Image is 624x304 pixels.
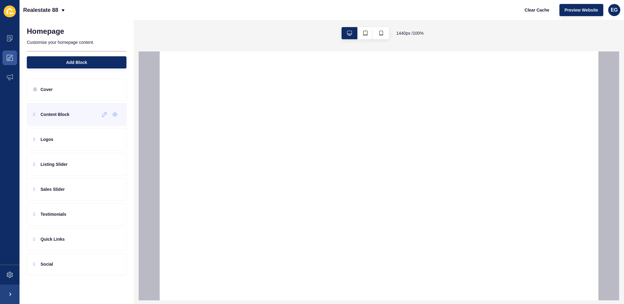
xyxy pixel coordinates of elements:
[66,59,87,65] span: Add Block
[396,30,424,36] span: 1440 px / 100 %
[27,36,126,49] p: Customise your homepage content.
[41,186,65,192] p: Sales Slider
[23,2,58,18] p: Realestate 88
[41,261,53,267] p: Social
[525,7,549,13] span: Clear Cache
[41,161,68,167] p: Listing Slider
[27,27,64,36] h1: Homepage
[41,111,69,117] p: Content Block
[41,211,66,217] p: Testimonials
[41,236,65,242] p: Quick Links
[611,7,618,13] span: EG
[41,86,53,93] p: Cover
[41,136,53,142] p: Logos
[519,4,555,16] button: Clear Cache
[27,56,126,68] button: Add Block
[565,7,598,13] span: Preview Website
[559,4,603,16] button: Preview Website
